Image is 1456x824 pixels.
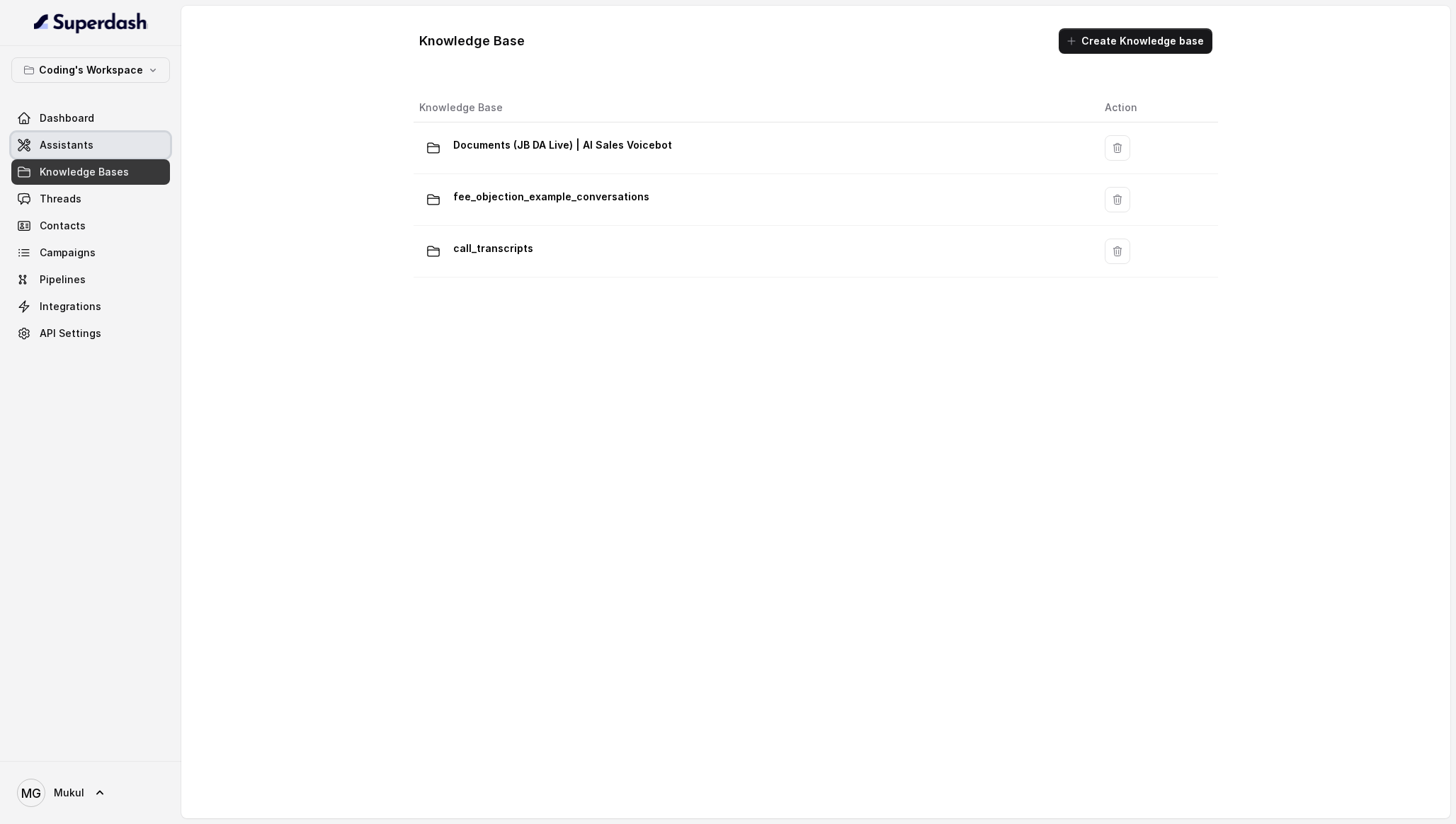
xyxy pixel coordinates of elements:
p: call_transcripts [453,237,533,260]
span: Threads [40,192,81,206]
p: Documents (JB DA Live) | AI Sales Voicebot [453,134,672,156]
span: Knowledge Bases [40,165,129,179]
h1: Knowledge Base [419,30,525,52]
p: Coding's Workspace [39,62,143,79]
span: Dashboard [40,111,94,125]
a: Campaigns [11,240,170,265]
a: Threads [11,186,170,212]
a: Knowledge Bases [11,159,170,185]
a: Integrations [11,294,170,319]
span: Pipelines [40,273,86,287]
a: Dashboard [11,105,170,131]
p: fee_objection_example_conversations [453,185,649,208]
a: API Settings [11,321,170,346]
span: Contacts [40,219,86,233]
span: Assistants [40,138,93,152]
span: API Settings [40,326,101,341]
th: Action [1093,93,1218,122]
a: Pipelines [11,267,170,292]
img: light.svg [34,11,148,34]
th: Knowledge Base [414,93,1093,122]
text: MG [21,786,41,801]
span: Campaigns [40,246,96,260]
a: Contacts [11,213,170,239]
button: Coding's Workspace [11,57,170,83]
span: Integrations [40,299,101,314]
span: Mukul [54,786,84,800]
button: Create Knowledge base [1059,28,1212,54]
a: Assistants [11,132,170,158]
a: Mukul [11,773,170,813]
